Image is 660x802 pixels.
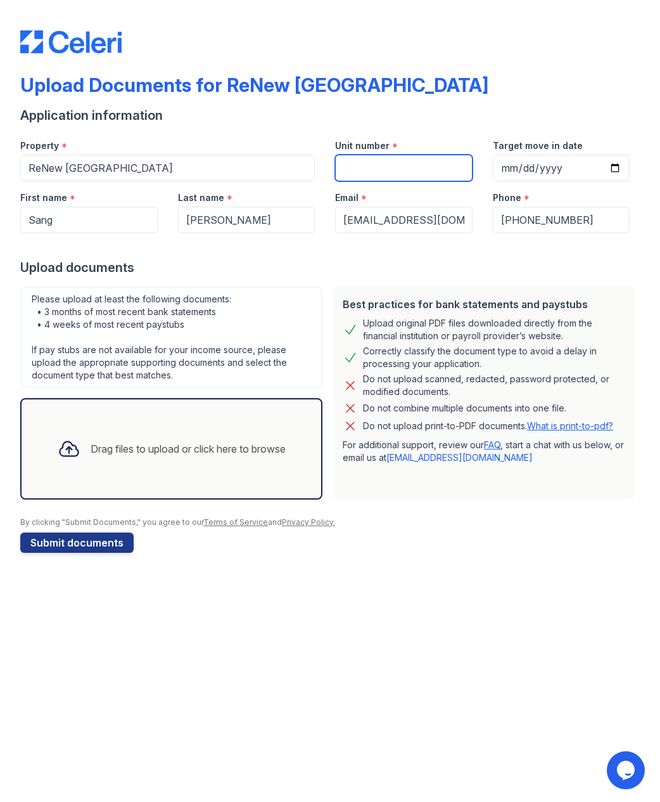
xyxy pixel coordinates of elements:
[20,287,322,388] div: Please upload at least the following documents: • 3 months of most recent bank statements • 4 wee...
[484,439,500,450] a: FAQ
[20,139,59,152] label: Property
[527,420,613,431] a: What is print-to-pdf?
[607,751,647,789] iframe: chat widget
[363,401,566,416] div: Do not combine multiple documents into one file.
[335,139,390,152] label: Unit number
[343,297,625,312] div: Best practices for bank statements and paystubs
[282,517,335,527] a: Privacy Policy.
[178,191,224,204] label: Last name
[343,439,625,464] p: For additional support, review our , start a chat with us below, or email us at
[20,259,640,276] div: Upload documents
[363,317,625,342] div: Upload original PDF files downloaded directly from the financial institution or payroll provider’...
[363,373,625,398] div: Do not upload scanned, redacted, password protected, or modified documents.
[20,533,134,553] button: Submit documents
[20,107,640,124] div: Application information
[20,517,640,527] div: By clicking "Submit Documents," you agree to our and
[386,452,533,463] a: [EMAIL_ADDRESS][DOMAIN_NAME]
[91,441,286,456] div: Drag files to upload or click here to browse
[363,420,613,432] p: Do not upload print-to-PDF documents.
[20,30,122,53] img: CE_Logo_Blue-a8612792a0a2168367f1c8372b55b34899dd931a85d93a1a3d3e32e68fde9ad4.png
[363,345,625,370] div: Correctly classify the document type to avoid a delay in processing your application.
[20,191,67,204] label: First name
[493,139,583,152] label: Target move in date
[20,74,488,96] div: Upload Documents for ReNew [GEOGRAPHIC_DATA]
[203,517,268,527] a: Terms of Service
[335,191,359,204] label: Email
[493,191,521,204] label: Phone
